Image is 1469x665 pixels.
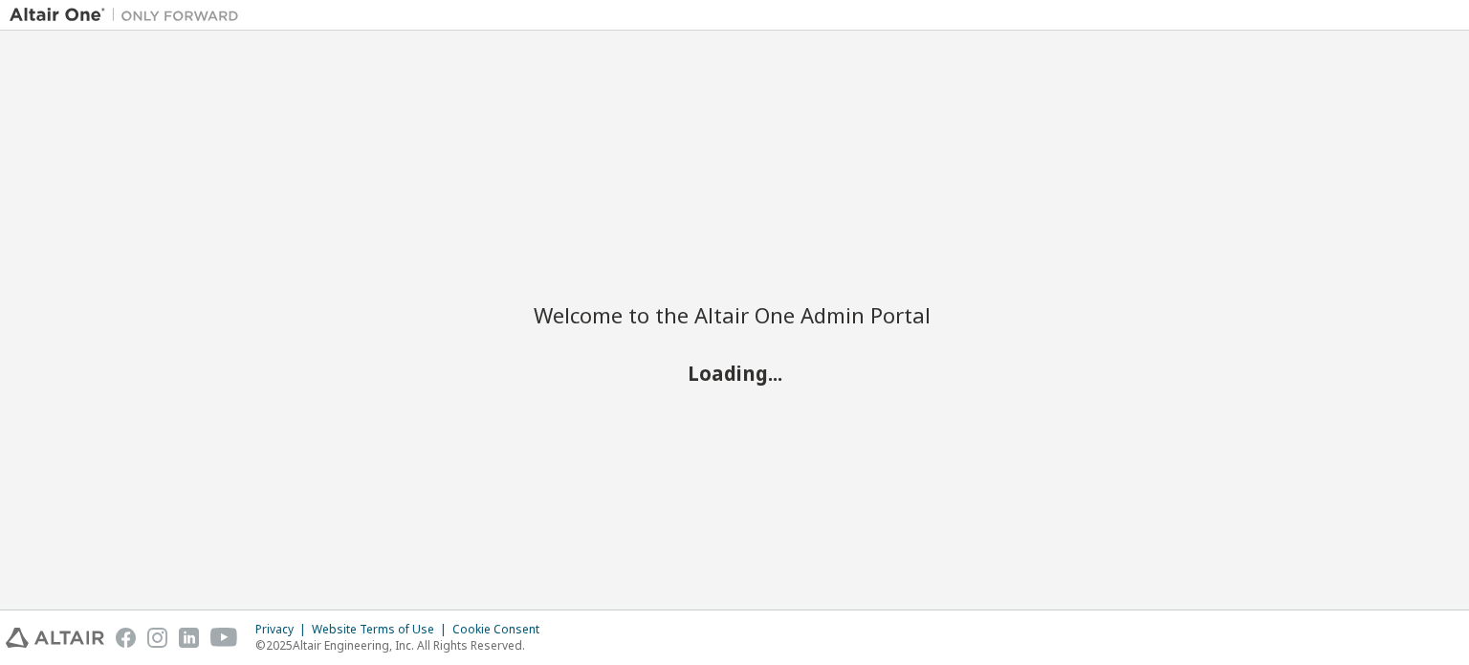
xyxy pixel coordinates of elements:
[255,622,312,637] div: Privacy
[116,628,136,648] img: facebook.svg
[534,301,935,328] h2: Welcome to the Altair One Admin Portal
[6,628,104,648] img: altair_logo.svg
[10,6,249,25] img: Altair One
[534,360,935,385] h2: Loading...
[255,637,551,654] p: © 2025 Altair Engineering, Inc. All Rights Reserved.
[147,628,167,648] img: instagram.svg
[312,622,452,637] div: Website Terms of Use
[452,622,551,637] div: Cookie Consent
[210,628,238,648] img: youtube.svg
[179,628,199,648] img: linkedin.svg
